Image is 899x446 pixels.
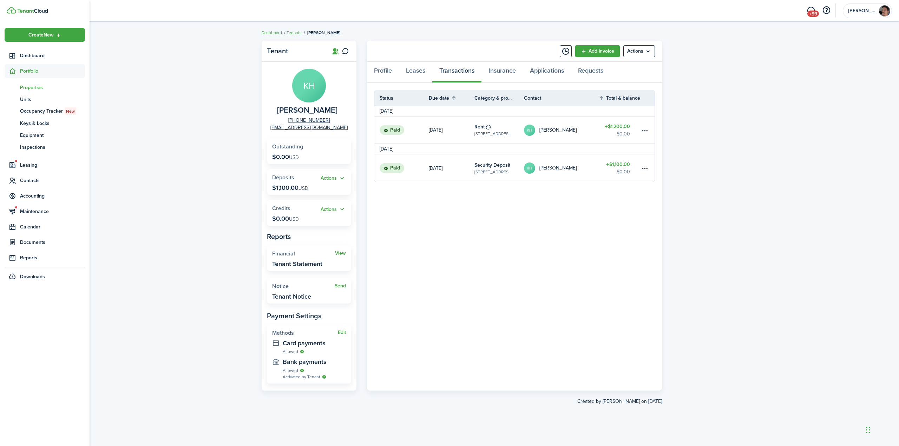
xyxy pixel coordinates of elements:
[429,126,442,134] p: [DATE]
[262,29,282,36] a: Dashboard
[20,67,85,75] span: Portfolio
[524,162,535,174] avatar-text: KH
[262,391,662,405] created-at: Created by [PERSON_NAME] on [DATE]
[20,208,85,215] span: Maintenance
[374,154,429,182] a: Paid
[606,161,630,168] table-amount-title: $1,100.00
[782,370,899,446] iframe: Chat Widget
[820,5,832,16] button: Open resource center
[539,165,577,171] table-profile-info-text: [PERSON_NAME]
[20,177,85,184] span: Contacts
[5,93,85,105] a: Units
[474,154,524,182] a: Security Deposit[STREET_ADDRESS][PERSON_NAME]
[287,29,302,36] a: Tenants
[429,154,474,182] a: [DATE]
[283,367,298,374] span: Allowed
[481,62,523,83] a: Insurance
[267,47,323,55] panel-main-title: Tenant
[321,174,346,182] button: Actions
[20,84,85,91] span: Properties
[474,169,513,175] table-subtitle: [STREET_ADDRESS][PERSON_NAME]
[598,117,641,144] a: $1,200.00$0.00
[289,154,299,161] span: USD
[289,215,299,223] span: USD
[20,144,85,151] span: Inspections
[28,33,54,38] span: Create New
[298,185,308,192] span: USD
[7,7,16,14] img: TenantCloud
[272,330,338,336] widget-stats-title: Methods
[20,223,85,231] span: Calendar
[866,419,870,440] div: Drag
[17,9,48,13] img: TenantCloud
[807,11,819,17] span: +99
[879,5,890,16] img: Andy
[474,161,510,169] table-info-title: Security Deposit
[272,215,299,222] p: $0.00
[267,311,351,321] panel-main-subtitle: Payment Settings
[272,173,294,181] span: Deposits
[321,205,346,213] button: Open menu
[539,127,577,133] table-profile-info-text: [PERSON_NAME]
[283,374,320,380] span: Activated by Tenant
[380,163,404,173] status: Paid
[20,107,85,115] span: Occupancy Tracker
[374,117,429,144] a: Paid
[272,251,335,257] widget-stats-title: Financial
[5,105,85,117] a: Occupancy TrackerNew
[20,239,85,246] span: Documents
[5,28,85,42] button: Open menu
[623,45,655,57] menu-btn: Actions
[5,81,85,93] a: Properties
[272,260,322,267] widget-stats-description: Tenant Statement
[374,107,399,115] td: [DATE]
[598,154,641,182] a: $1,100.00$0.00
[571,62,610,83] a: Requests
[272,293,311,300] widget-stats-description: Tenant Notice
[272,184,308,191] p: $1,100.00
[429,165,442,172] p: [DATE]
[20,273,45,280] span: Downloads
[474,94,524,102] th: Category & property
[338,330,346,335] button: Edit
[617,130,630,138] table-amount-description: $0.00
[272,283,335,289] widget-stats-title: Notice
[560,45,572,57] button: Timeline
[5,129,85,141] a: Equipment
[272,204,290,212] span: Credits
[20,161,85,169] span: Leasing
[524,117,598,144] a: KH[PERSON_NAME]
[292,69,326,102] avatar-text: KH
[335,251,346,256] a: View
[335,283,346,289] widget-stats-action: Send
[474,117,524,144] a: Rent[STREET_ADDRESS][PERSON_NAME]
[270,124,348,131] a: [EMAIL_ADDRESS][DOMAIN_NAME]
[523,62,571,83] a: Applications
[20,52,85,59] span: Dashboard
[524,94,598,102] th: Contact
[20,192,85,200] span: Accounting
[5,49,85,62] a: Dashboard
[288,117,330,124] a: [PHONE_NUMBER]
[20,96,85,103] span: Units
[374,145,399,153] td: [DATE]
[804,2,818,20] a: Messaging
[605,123,630,130] table-amount-title: $1,200.00
[367,62,399,83] a: Profile
[399,62,432,83] a: Leases
[267,231,351,242] panel-main-subtitle: Reports
[5,117,85,129] a: Keys & Locks
[307,29,340,36] span: [PERSON_NAME]
[524,125,535,136] avatar-text: KH
[623,45,655,57] button: Open menu
[20,132,85,139] span: Equipment
[374,94,429,102] th: Status
[524,154,598,182] a: KH[PERSON_NAME]
[848,8,876,13] span: Andy
[283,358,346,365] widget-stats-description: Bank payments
[429,117,474,144] a: [DATE]
[20,254,85,261] span: Reports
[321,205,346,213] button: Actions
[272,142,303,151] span: Outstanding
